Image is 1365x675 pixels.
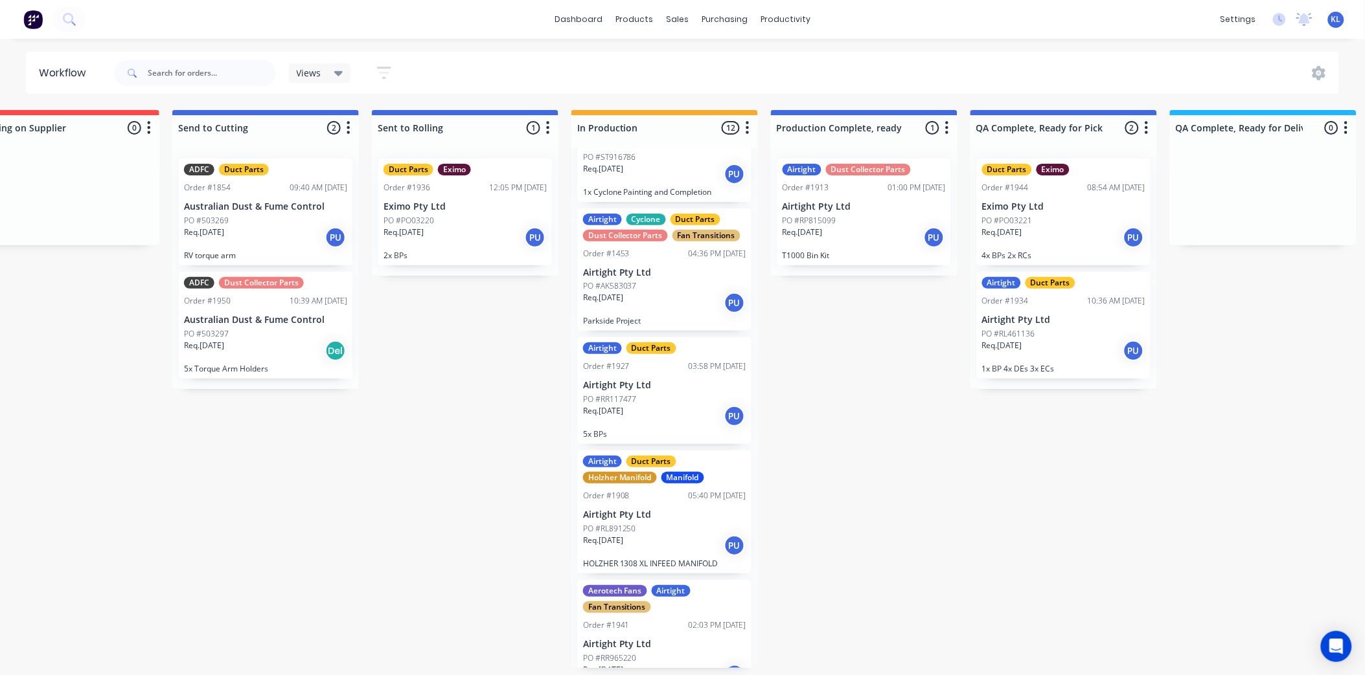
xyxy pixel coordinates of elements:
[826,164,911,175] div: Dust Collector Parts
[672,230,740,241] div: Fan Transitions
[660,10,695,29] div: sales
[977,159,1151,265] div: Duct PartsEximoOrder #194408:54 AM [DATE]Eximo Pty LtdPO #PO03221Req.[DATE]PU4x BPs 2x RCs
[982,328,1035,340] p: PO #RL461136
[184,295,231,307] div: Order #1950
[661,472,704,483] div: Manifold
[583,292,623,304] p: Req. [DATE]
[184,164,214,175] div: ADFC
[982,182,1029,194] div: Order #1944
[1088,182,1145,194] div: 08:54 AM [DATE]
[583,380,746,391] p: Airtight Pty Ltd
[982,215,1033,227] p: PO #PO03221
[184,201,347,212] p: Australian Dust & Fume Control
[1214,10,1263,29] div: settings
[689,619,746,631] div: 02:03 PM [DATE]
[583,429,746,439] p: 5x BPs
[290,295,347,307] div: 10:39 AM [DATE]
[184,364,347,373] p: 5x Torque Arm Holders
[1037,164,1070,175] div: Eximo
[783,227,823,238] p: Req. [DATE]
[724,406,745,426] div: PU
[888,182,946,194] div: 01:00 PM [DATE]
[583,559,746,568] p: HOLZHER 1308 XL INFEED MANIFOLD
[982,164,1032,175] div: Duct Parts
[219,164,269,175] div: Duct Parts
[583,639,746,650] p: Airtight Pty Ltd
[583,619,630,631] div: Order #1941
[1088,295,1145,307] div: 10:36 AM [DATE]
[583,456,622,467] div: Airtight
[1123,227,1144,248] div: PU
[783,215,836,227] p: PO #RP815099
[583,280,637,292] p: PO #AK583037
[982,227,1022,238] p: Req. [DATE]
[578,337,751,444] div: AirtightDuct PartsOrder #192703:58 PM [DATE]Airtight Pty LtdPO #RR117477Req.[DATE]PU5x BPs
[548,10,609,29] a: dashboard
[982,340,1022,351] p: Req. [DATE]
[982,315,1145,326] p: Airtight Pty Ltd
[489,182,547,194] div: 12:05 PM [DATE]
[695,10,754,29] div: purchasing
[184,277,214,289] div: ADFC
[982,277,1021,289] div: Airtight
[671,214,720,225] div: Duct Parts
[626,456,676,467] div: Duct Parts
[384,227,424,238] p: Req. [DATE]
[583,342,622,354] div: Airtight
[583,248,630,260] div: Order #1453
[179,272,352,379] div: ADFCDust Collector PartsOrder #195010:39 AM [DATE]Australian Dust & Fume ControlPO #503297Req.[DA...
[982,364,1145,373] p: 1x BP 4x DEs 3x ECs
[583,163,623,175] p: Req. [DATE]
[583,535,623,546] p: Req. [DATE]
[1123,340,1144,361] div: PU
[184,215,229,227] p: PO #503269
[325,340,346,361] div: Del
[783,164,821,175] div: Airtight
[924,227,945,248] div: PU
[525,227,545,248] div: PU
[384,250,547,260] p: 2x BPs
[23,10,43,29] img: Factory
[583,523,636,535] p: PO #RL891250
[583,490,630,502] div: Order #1908
[583,509,746,520] p: Airtight Pty Ltd
[290,182,347,194] div: 09:40 AM [DATE]
[384,164,433,175] div: Duct Parts
[184,182,231,194] div: Order #1854
[583,585,647,597] div: Aerotech Fans
[39,65,92,81] div: Workflow
[982,201,1145,212] p: Eximo Pty Ltd
[777,159,951,265] div: AirtightDust Collector PartsOrder #191301:00 PM [DATE]Airtight Pty LtdPO #RP815099Req.[DATE]PUT10...
[384,182,430,194] div: Order #1936
[384,215,434,227] p: PO #PO03220
[724,535,745,556] div: PU
[1321,631,1352,662] div: Open Intercom Messenger
[583,187,746,197] p: 1x Cyclone Painting and Completion
[583,267,746,278] p: Airtight Pty Ltd
[384,201,547,212] p: Eximo Pty Ltd
[689,490,746,502] div: 05:40 PM [DATE]
[1026,277,1075,289] div: Duct Parts
[583,214,622,225] div: Airtight
[982,295,1029,307] div: Order #1934
[583,230,668,241] div: Dust Collector Parts
[583,393,637,405] p: PO #RR117477
[184,227,224,238] p: Req. [DATE]
[583,138,746,149] p: Airtight Pty Ltd
[583,151,636,163] p: PO #ST916786
[982,250,1145,260] p: 4x BPs 2x RCs
[583,360,630,372] div: Order #1927
[297,66,321,80] span: Views
[754,10,817,29] div: productivity
[583,472,657,483] div: Holzher Manifold
[583,601,651,613] div: Fan Transitions
[184,250,347,260] p: RV torque arm
[184,340,224,351] p: Req. [DATE]
[184,328,229,340] p: PO #503297
[378,159,552,265] div: Duct PartsEximoOrder #193612:05 PM [DATE]Eximo Pty LtdPO #PO03220Req.[DATE]PU2x BPs
[184,315,347,326] p: Australian Dust & Fume Control
[652,585,691,597] div: Airtight
[689,248,746,260] div: 04:36 PM [DATE]
[438,164,471,175] div: Eximo
[724,293,745,313] div: PU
